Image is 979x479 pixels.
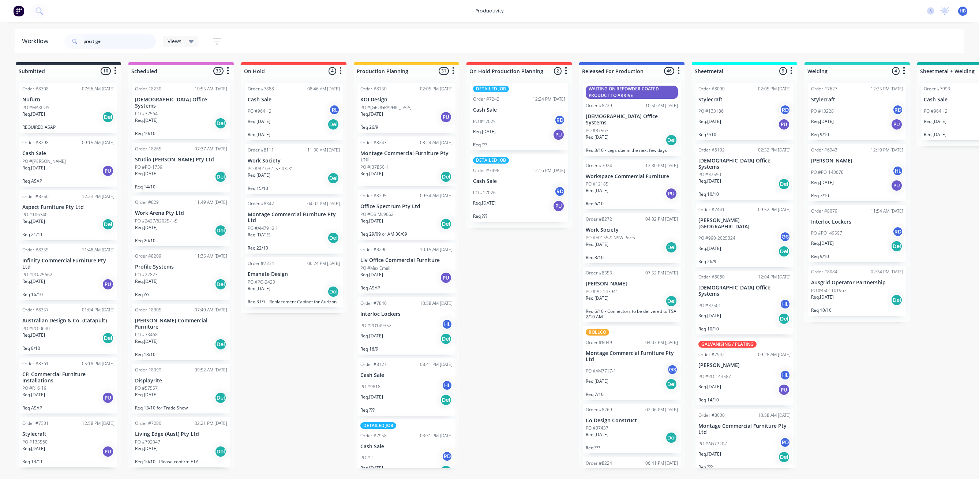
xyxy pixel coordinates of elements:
[135,292,227,297] p: Req ???
[135,146,161,152] div: Order #8265
[665,134,677,146] div: Del
[22,345,115,351] p: Req 8/10
[357,83,455,133] div: Order #815002:05 PM [DATE]KOI DesignPO #[GEOGRAPHIC_DATA]Req.[DATE]PUReq 26/9
[360,150,453,163] p: Montage Commercial Furniture Pty Ltd
[698,351,725,358] div: Order #7942
[586,235,635,241] p: PO #A0155-9 NSW Ports
[698,178,721,184] p: Req. [DATE]
[135,210,227,216] p: Work Arena Pty Ltd
[586,295,608,302] p: Req. [DATE]
[135,117,158,124] p: Req. [DATE]
[248,212,340,224] p: Montage Commercial Furniture Pty Ltd
[215,225,226,236] div: Del
[248,279,275,285] p: PO #PO-2423
[360,192,387,199] div: Order #8295
[554,115,565,126] div: RD
[102,218,114,230] div: Del
[698,118,721,125] p: Req. [DATE]
[586,255,678,260] p: Req 8/10
[892,165,903,176] div: HL
[778,178,790,190] div: Del
[360,285,453,291] p: Req ASAP
[248,245,340,251] p: Req 22/10
[248,285,270,292] p: Req. [DATE]
[533,96,565,102] div: 12:24 PM [DATE]
[554,186,565,197] div: RD
[871,86,903,92] div: 12:25 PM [DATE]
[360,218,383,224] p: Req. [DATE]
[307,260,340,267] div: 06:24 PM [DATE]
[891,240,903,252] div: Del
[215,171,226,183] div: Del
[473,142,565,147] p: Req ???
[248,118,270,125] p: Req. [DATE]
[586,162,612,169] div: Order #7924
[360,311,453,317] p: Interloc Lockers
[248,232,270,238] p: Req. [DATE]
[357,136,455,186] div: Order #824308:24 AM [DATE]Montage Commercial Furniture Pty LtdPO #IB7850-1Req.[DATE]Del
[758,206,791,213] div: 09:52 PM [DATE]
[473,178,565,184] p: Cash Sale
[248,108,271,115] p: PO #964 - 2
[360,124,453,130] p: Req 26/9
[22,307,49,313] div: Order #8357
[440,218,452,230] div: Del
[22,258,115,270] p: Infinity Commercial Furniture Pty Ltd
[811,307,903,313] p: Req 10/10
[698,302,721,309] p: PO #37501
[473,167,499,174] div: Order #7998
[871,208,903,214] div: 11:54 AM [DATE]
[811,147,837,153] div: Order #6943
[698,285,791,297] p: [DEMOGRAPHIC_DATA] Office Systems
[473,200,496,206] p: Req. [DATE]
[811,169,844,176] p: PO #PO-143678
[420,86,453,92] div: 02:05 PM [DATE]
[135,332,158,338] p: PO #73468
[195,86,227,92] div: 10:55 AM [DATE]
[357,358,455,416] div: Order #812708:41 PM [DATE]Cash SalePO #9818HLReq.[DATE]DelReq ???
[360,300,387,307] div: Order #7840
[245,83,343,140] div: Order #788808:46 AM [DATE]Cash SalePO #964 - 2RLReq.[DATE]DelReq [DATE]
[22,218,45,225] p: Req. [DATE]
[586,173,678,180] p: Workspace Commercial Furniture
[135,164,162,171] p: PO #PO-1739
[135,157,227,163] p: Studio [PERSON_NAME] Pty Ltd
[360,211,394,218] p: PO #OS-ML9662
[248,201,274,207] div: Order #8342
[808,83,906,140] div: Order #762712:25 PM [DATE]StylecraftPO #132281RDReq.[DATE]PUReq 9/10
[307,147,340,153] div: 11:30 AM [DATE]
[22,212,48,218] p: PO #106340
[586,86,678,99] div: WAITING ON REPOWDER COATED PRODUCT TO ARRIVE
[360,272,383,278] p: Req. [DATE]
[248,271,340,277] p: Emanate Design
[135,352,227,357] p: Req 13/10
[22,193,49,200] div: Order #8356
[135,318,227,330] p: [PERSON_NAME] Commercial Furniture
[586,270,612,276] div: Order #8353
[583,160,681,210] div: Order #792412:30 PM [DATE]Workspace Commercial FurniturePO #12185Req.[DATE]PUReq 6/10
[135,97,227,109] p: [DEMOGRAPHIC_DATA] Office Systems
[665,295,677,307] div: Del
[420,192,453,199] div: 09:54 AM [DATE]
[698,245,721,252] p: Req. [DATE]
[586,181,608,187] p: PO #12185
[808,144,906,201] div: Order #694312:19 PM [DATE][PERSON_NAME]PO #PO-143678HLReq.[DATE]PUReq 7/10
[102,278,114,290] div: PU
[19,136,117,187] div: Order #829809:15 AM [DATE]Cash SalePO #[PERSON_NAME]Req.[DATE]PUReq ASAP
[811,86,837,92] div: Order #7627
[360,231,453,237] p: Req 29/09 or AM 30/09
[698,259,791,264] p: Req 26/9
[645,162,678,169] div: 12:30 PM [DATE]
[22,204,115,210] p: Aspect Furniture Pty Ltd
[102,111,114,123] div: Del
[82,193,115,200] div: 12:23 PM [DATE]
[758,351,791,358] div: 09:28 AM [DATE]
[360,333,383,339] p: Req. [DATE]
[811,294,834,300] p: Req. [DATE]
[360,97,453,103] p: KOI Design
[22,292,115,297] p: Req 16/10
[327,119,339,130] div: Del
[360,361,387,368] div: Order #8127
[645,270,678,276] div: 07:52 PM [DATE]
[473,128,496,135] p: Req. [DATE]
